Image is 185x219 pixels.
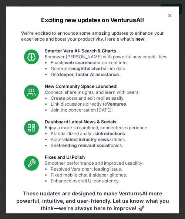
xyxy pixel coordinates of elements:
strong: insightful charts [70,65,105,71]
p: We're excited to announce some amazing updates to enhance your experience and boost your producti... [15,30,170,42]
h3: Smarter Vera AI: Search & Charts [45,48,167,54]
strong: web searches [65,59,95,65]
h3: New Community Space Launched! [45,83,139,89]
strong: Ventures [107,101,126,106]
p: These updates are designed to make VenturusAI more powerful, intuitive, and user-friendly. Let us... [15,189,170,212]
strong: introductions [97,130,125,136]
li: Join the conversation [DATE]! [51,107,139,113]
p: Smoother performance and improved usability: [45,160,144,184]
li: Get . [51,71,167,77]
li: Enhanced overall UI consistency. [51,178,144,184]
li: Enable for current info. [51,59,167,65]
p: Connect, share insights, and learn with peers: [45,89,139,113]
li: Generate from data. [51,65,167,71]
li: Access articles. [51,136,148,142]
h3: Fixes and UI Polish [45,154,144,160]
strong: new [135,36,144,41]
p: Enjoy a more streamlined, connected experience: [45,124,148,148]
p: Empower [PERSON_NAME] with powerful new capabilities: [45,54,167,77]
li: Resolved Vera chart loading issue. [51,166,144,172]
li: Fixed mobile chat & sidebar glitches. [51,172,144,178]
li: See topics. [51,142,148,148]
strong: deeper, faster AI assistance [58,71,119,77]
li: Create posts and edit replies easily. [51,95,139,101]
h2: Exciting new updates on VenturusAI! [41,15,144,24]
strong: trending relevant social [59,142,109,148]
li: Link discussions directly to . [51,101,139,107]
strong: latest industry news [66,136,109,142]
h3: Dashboard Latest News & Socials [45,119,148,124]
li: Standardized analysis . [51,130,148,136]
